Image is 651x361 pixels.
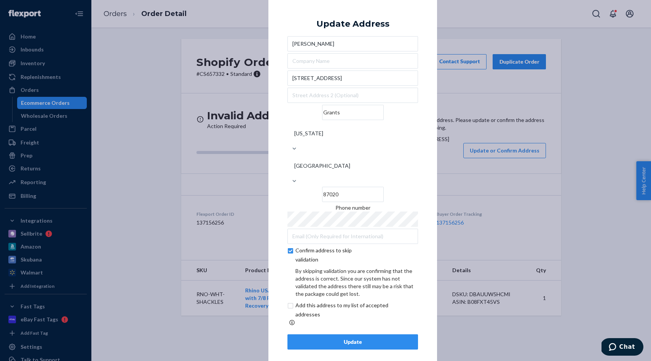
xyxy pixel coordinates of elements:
[287,36,418,51] input: First & Last Name
[287,334,418,350] button: Update
[322,105,384,120] input: City
[287,88,418,103] input: Street Address 2 (Optional)
[287,71,418,86] input: Street Address
[287,53,418,69] input: Company Name
[316,19,389,28] div: Update Address
[287,229,418,244] input: Email (Only Required for International)
[294,162,350,170] div: [GEOGRAPHIC_DATA]
[294,130,323,137] div: [US_STATE]
[335,204,370,211] span: Phone number
[295,267,418,298] div: By skipping validation you are confirming that the address is correct. Since our system has not v...
[322,187,384,202] input: ZIP Code
[602,338,643,357] iframe: Opens a widget where you can chat to one of our agents
[294,338,412,346] div: Update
